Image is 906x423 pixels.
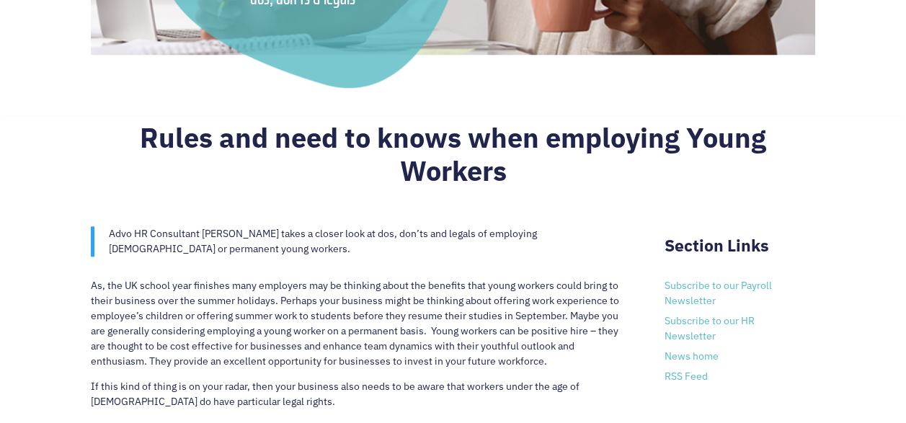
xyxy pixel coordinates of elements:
[664,349,718,362] a: News home
[91,379,624,419] p: If this kind of thing is on your radar, then your business also needs to be aware that workers un...
[664,279,771,307] a: Subscribe to our Payroll Newsletter
[664,314,754,342] a: Subscribe to our HR Newsletter
[664,236,815,263] h2: Section Links
[664,370,707,383] a: RSS Feed
[91,121,816,194] h2: Rules and need to knows when employing Young Workers
[109,226,624,257] p: Advo HR Consultant [PERSON_NAME] takes a closer look at dos, don’ts and legals of employing [DEMO...
[91,278,624,379] p: As, the UK school year finishes many employers may be thinking about the benefits that young work...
